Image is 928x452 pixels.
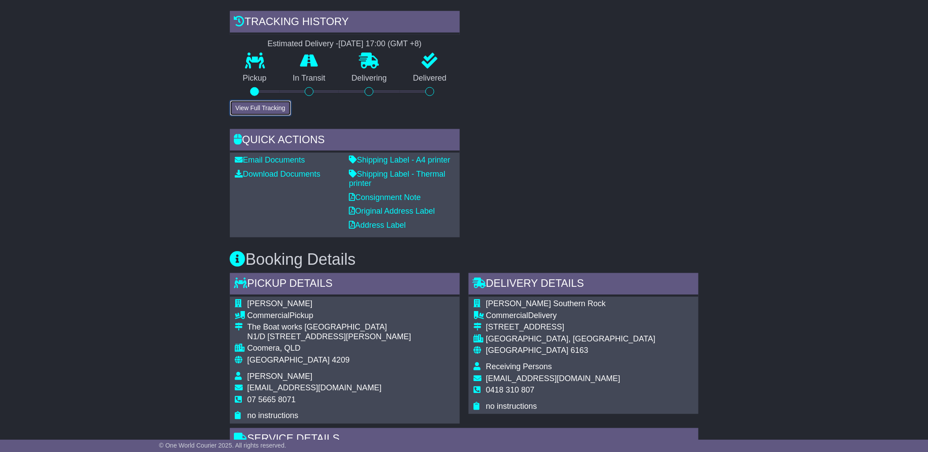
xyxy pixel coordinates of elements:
a: Original Address Label [349,207,435,215]
span: [EMAIL_ADDRESS][DOMAIN_NAME] [486,374,621,383]
a: Download Documents [235,170,321,178]
span: [GEOGRAPHIC_DATA] [248,356,330,365]
div: Tracking history [230,11,460,35]
p: Delivered [400,74,460,83]
span: © One World Courier 2025. All rights reserved. [159,442,286,449]
span: 4209 [332,356,350,365]
div: [GEOGRAPHIC_DATA], [GEOGRAPHIC_DATA] [486,335,656,345]
div: The Boat works [GEOGRAPHIC_DATA] [248,323,411,333]
div: Service Details [230,428,699,452]
span: [GEOGRAPHIC_DATA] [486,346,569,355]
span: Commercial [486,311,529,320]
div: Estimated Delivery - [230,39,460,49]
div: [DATE] 17:00 (GMT +8) [339,39,422,49]
div: [STREET_ADDRESS] [486,323,656,333]
p: In Transit [280,74,339,83]
span: [PERSON_NAME] [248,300,313,308]
div: N1/D [STREET_ADDRESS][PERSON_NAME] [248,333,411,342]
span: 07 5665 8071 [248,396,296,404]
h3: Booking Details [230,251,699,268]
div: Pickup Details [230,273,460,297]
div: Quick Actions [230,129,460,153]
a: Shipping Label - A4 printer [349,156,451,164]
a: Shipping Label - Thermal printer [349,170,446,188]
a: Consignment Note [349,193,421,202]
span: 6163 [571,346,588,355]
div: Delivery Details [469,273,699,297]
span: no instructions [248,411,299,420]
p: Pickup [230,74,280,83]
a: Address Label [349,221,406,230]
div: Pickup [248,311,411,321]
span: [EMAIL_ADDRESS][DOMAIN_NAME] [248,384,382,393]
span: no instructions [486,402,537,411]
span: Commercial [248,311,290,320]
span: [PERSON_NAME] Southern Rock [486,300,606,308]
span: Receiving Persons [486,363,552,371]
p: Delivering [339,74,400,83]
a: Email Documents [235,156,305,164]
div: Delivery [486,311,656,321]
button: View Full Tracking [230,100,291,116]
span: [PERSON_NAME] [248,372,313,381]
div: Coomera, QLD [248,344,411,354]
span: 0418 310 807 [486,386,535,395]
